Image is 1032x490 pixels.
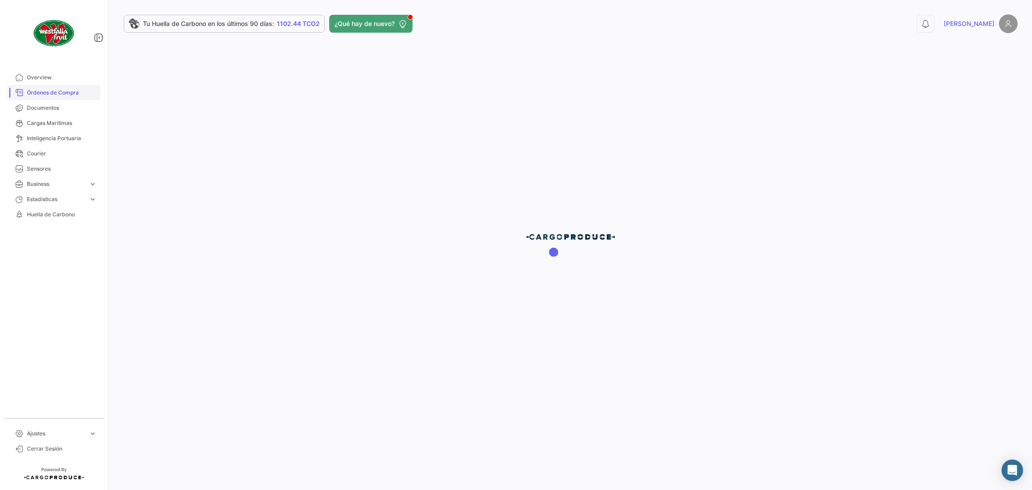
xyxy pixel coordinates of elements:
[89,180,97,188] span: expand_more
[7,100,100,116] a: Documentos
[1002,460,1023,481] div: Abrir Intercom Messenger
[89,430,97,438] span: expand_more
[27,211,97,219] span: Huella de Carbono
[27,430,85,438] span: Ajustes
[7,85,100,100] a: Órdenes de Compra
[7,207,100,222] a: Huella de Carbono
[7,70,100,85] a: Overview
[27,445,97,453] span: Cerrar Sesión
[27,73,97,82] span: Overview
[7,161,100,176] a: Sensores
[27,119,97,127] span: Cargas Marítimas
[27,180,85,188] span: Business
[27,165,97,173] span: Sensores
[7,116,100,131] a: Cargas Marítimas
[27,134,97,142] span: Inteligencia Portuaria
[27,104,97,112] span: Documentos
[7,131,100,146] a: Inteligencia Portuaria
[526,233,615,241] img: cp-blue.png
[27,195,85,203] span: Estadísticas
[89,195,97,203] span: expand_more
[7,146,100,161] a: Courier
[31,11,76,56] img: client-50.png
[27,89,97,97] span: Órdenes de Compra
[27,150,97,158] span: Courier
